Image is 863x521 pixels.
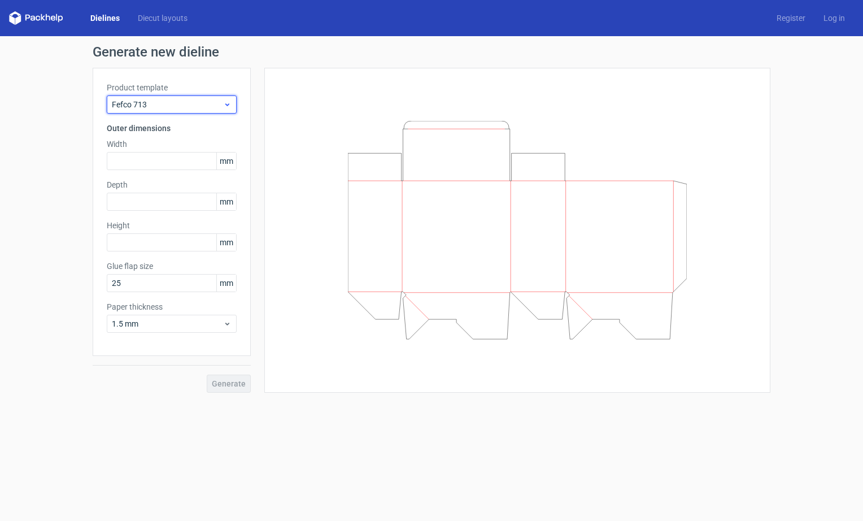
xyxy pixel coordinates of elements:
label: Product template [107,82,237,93]
label: Paper thickness [107,301,237,312]
a: Dielines [81,12,129,24]
span: 1.5 mm [112,318,223,329]
label: Width [107,138,237,150]
span: mm [216,153,236,170]
h3: Outer dimensions [107,123,237,134]
span: mm [216,234,236,251]
span: mm [216,193,236,210]
span: mm [216,275,236,292]
a: Register [768,12,814,24]
h1: Generate new dieline [93,45,770,59]
a: Log in [814,12,854,24]
label: Height [107,220,237,231]
label: Glue flap size [107,260,237,272]
a: Diecut layouts [129,12,197,24]
label: Depth [107,179,237,190]
span: Fefco 713 [112,99,223,110]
